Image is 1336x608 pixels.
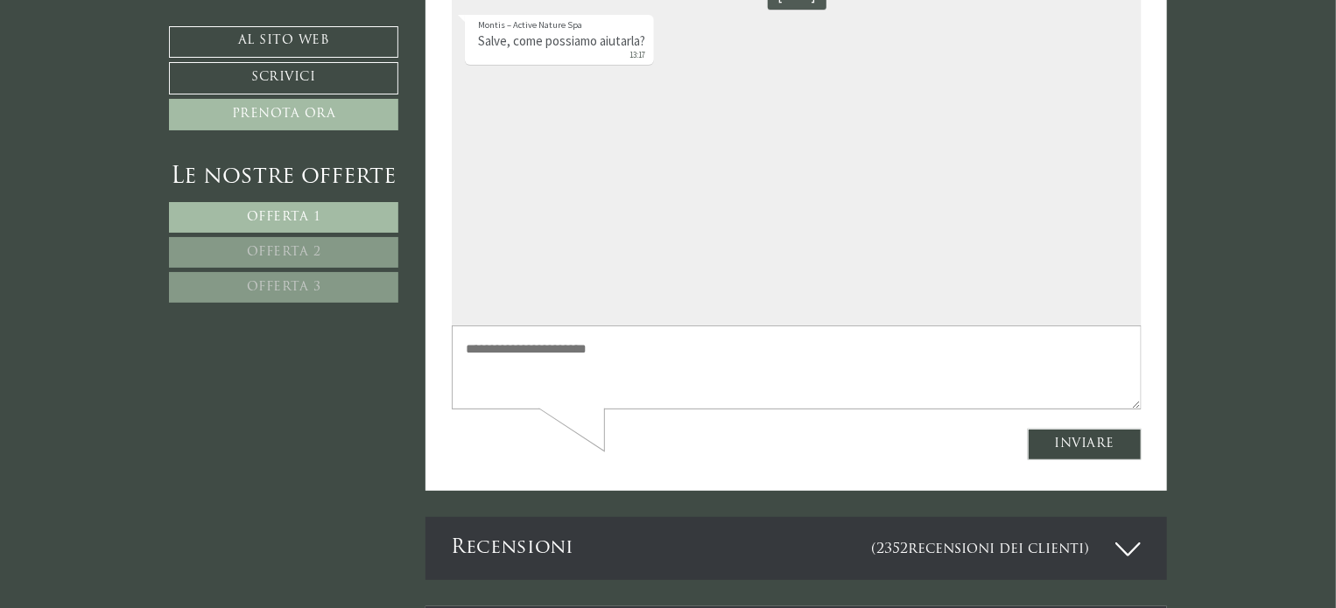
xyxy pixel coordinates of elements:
[452,538,574,558] font: Recensioni
[172,165,397,189] font: Le nostre offerte
[178,81,193,91] font: 13:17
[247,246,321,259] font: Offerta 2
[26,51,130,62] font: Montis – Active Nature Spa
[238,34,330,47] font: Al sito web
[169,99,398,130] a: Prenota ora
[26,64,193,80] font: Salve, come possiamo aiutarla?
[247,281,321,294] font: Offerta 3
[1084,542,1089,556] font: )
[169,26,398,58] a: Al sito web
[169,62,398,94] a: Scrivici
[247,211,321,224] font: Offerta 1
[252,71,316,84] font: Scrivici
[232,108,336,121] font: Prenota ora
[871,542,908,556] font: (2352
[603,469,664,482] font: Inviare
[908,542,1084,556] font: recensioni dei clienti
[576,460,691,492] button: Inviare
[327,18,364,35] font: [DATE]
